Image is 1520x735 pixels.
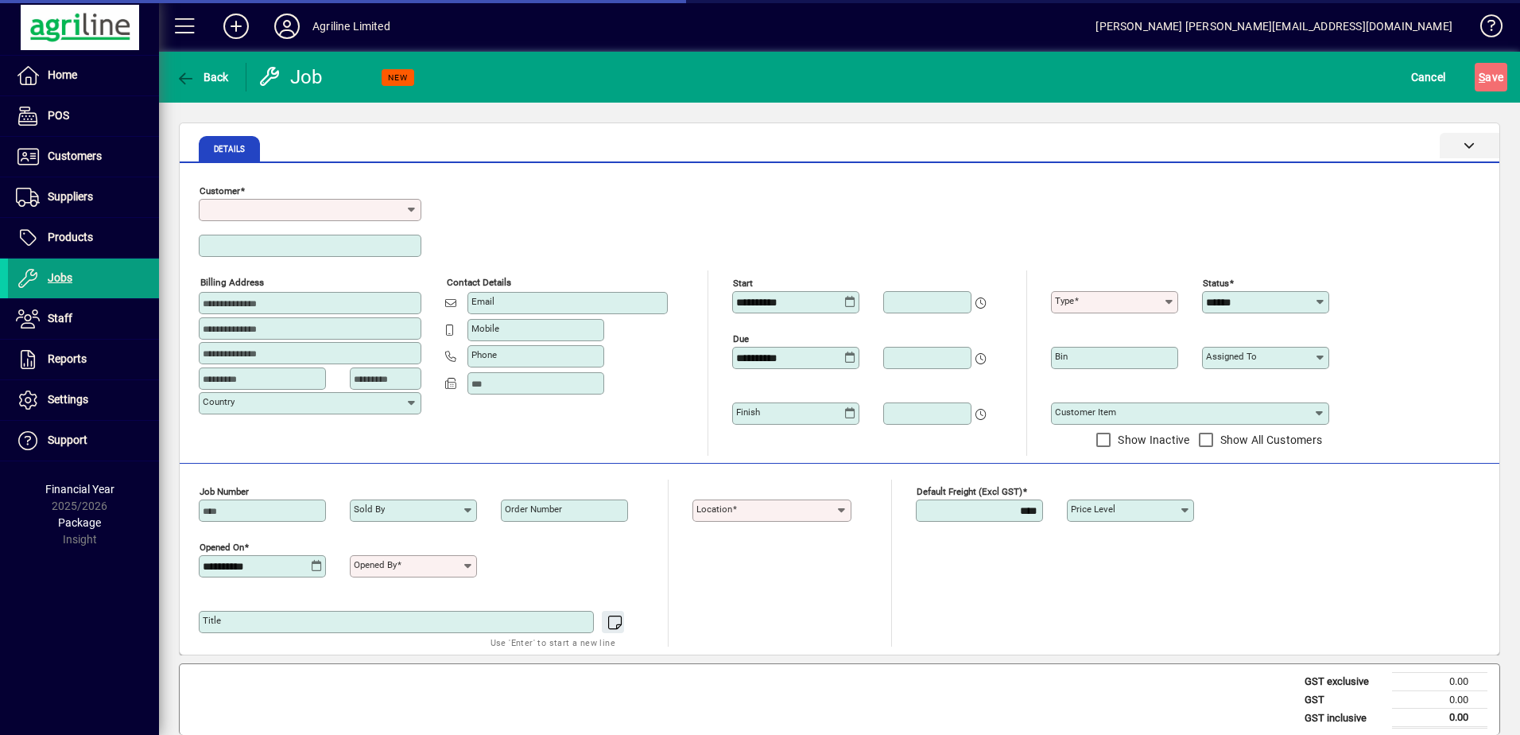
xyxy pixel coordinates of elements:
button: Add [211,12,262,41]
mat-label: Default Freight (excl GST) [917,486,1022,497]
mat-label: Status [1203,278,1229,289]
a: POS [8,96,159,136]
span: S [1479,71,1485,84]
span: Suppliers [48,190,93,203]
a: Home [8,56,159,95]
label: Show Inactive [1115,432,1189,448]
mat-label: Title [203,615,221,626]
mat-label: Country [203,396,235,407]
a: Reports [8,340,159,379]
mat-label: Price Level [1071,504,1115,515]
td: GST inclusive [1297,709,1392,728]
a: Customers [8,137,159,177]
span: Customers [48,150,102,162]
span: Support [48,434,87,446]
span: Products [48,231,93,243]
label: Show All Customers [1217,432,1323,448]
mat-label: Order number [505,504,562,515]
span: Back [176,71,229,84]
span: Financial Year [45,483,114,496]
mat-label: Sold by [354,504,385,515]
mat-label: Email [471,296,494,307]
mat-label: Location [696,504,732,515]
div: [PERSON_NAME] [PERSON_NAME][EMAIL_ADDRESS][DOMAIN_NAME] [1095,14,1452,39]
mat-label: Due [733,333,749,344]
td: 0.00 [1392,690,1487,709]
span: Cancel [1411,64,1446,90]
span: ave [1479,64,1503,90]
button: Save [1475,63,1507,91]
mat-label: Opened by [354,559,397,570]
td: 0.00 [1392,673,1487,691]
td: GST exclusive [1297,673,1392,691]
a: Suppliers [8,177,159,217]
app-page-header-button: Back [159,63,246,91]
mat-label: Customer Item [1055,406,1116,418]
mat-hint: Use 'Enter' to start a new line [491,633,615,651]
a: Staff [8,299,159,339]
mat-label: Opened On [200,542,244,553]
a: Products [8,218,159,258]
span: Package [58,516,101,529]
span: POS [48,109,69,122]
button: Cancel [1407,63,1450,91]
a: Settings [8,380,159,420]
mat-label: Finish [736,406,760,418]
span: Home [48,68,77,81]
span: Jobs [48,271,72,284]
div: Agriline Limited [312,14,390,39]
span: Staff [48,312,72,325]
td: 0.00 [1392,709,1487,728]
div: Job [258,64,326,90]
mat-label: Start [733,278,753,289]
mat-label: Mobile [471,323,499,334]
mat-label: Bin [1055,351,1068,362]
button: Back [172,63,233,91]
mat-label: Job number [200,486,249,497]
td: GST [1297,690,1392,709]
a: Knowledge Base [1468,3,1500,55]
span: Settings [48,393,88,406]
span: Reports [48,352,87,365]
mat-label: Assigned to [1206,351,1257,362]
span: NEW [388,72,408,83]
button: Profile [262,12,312,41]
span: Details [214,146,245,154]
a: Support [8,421,159,461]
mat-label: Customer [200,185,240,196]
mat-label: Type [1055,295,1074,306]
mat-label: Phone [471,349,497,360]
